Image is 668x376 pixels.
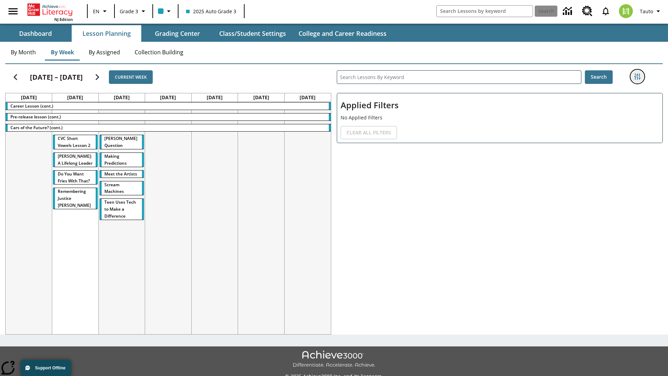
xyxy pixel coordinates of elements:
[100,171,144,178] div: Meet the Artists
[58,135,90,148] span: CVC Short Vowels Lesson 2
[72,25,141,42] button: Lesson Planning
[53,188,98,209] div: Remembering Justice O'Connor
[214,25,292,42] button: Class/Student Settings
[6,103,331,110] div: Career Lesson (cont.)
[10,114,61,120] span: Pre-release lesson (cont.)
[341,114,659,121] p: No Applied Filters
[104,182,124,195] span: Scream Machines
[186,8,236,15] span: 2025 Auto Grade 3
[559,2,578,21] a: Data Center
[90,5,112,17] button: Language: EN, Select a language
[35,366,65,370] span: Support Offline
[66,93,85,101] a: August 26, 2025
[129,44,189,61] button: Collection Building
[341,97,659,114] h2: Applied Filters
[6,124,331,131] div: Cars of the Future? (cont.)
[3,1,23,22] button: Open side menu
[21,360,71,376] button: Support Offline
[53,153,98,167] div: Dianne Feinstein: A Lifelong Leader
[19,93,38,101] a: August 25, 2025
[252,93,271,101] a: August 30, 2025
[27,3,73,17] a: Home
[331,61,663,335] div: Search
[155,5,176,17] button: Class color is light blue. Change class color
[58,188,91,208] span: Remembering Justice O'Connor
[54,17,73,22] span: NJ Edition
[100,135,144,149] div: Joplin's Question
[27,2,73,22] div: Home
[83,44,126,61] button: By Assigned
[53,135,98,149] div: CVC Short Vowels Lesson 2
[619,4,633,18] img: avatar image
[58,171,90,184] span: Do You Want Fries With That?
[337,71,581,84] input: Search Lessons By Keyword
[585,70,613,84] button: Search
[293,25,392,42] button: College and Career Readiness
[30,73,83,81] h2: [DATE] – [DATE]
[337,93,663,143] div: Applied Filters
[159,93,177,101] a: August 28, 2025
[1,25,70,42] button: Dashboard
[100,153,144,167] div: Making Predictions
[88,68,106,86] button: Next
[104,153,127,166] span: Making Predictions
[117,5,150,17] button: Grade: Grade 3, Select a grade
[104,171,137,177] span: Meet the Artists
[6,113,331,120] div: Pre-release lesson (cont.)
[100,199,144,220] div: Teen Uses Tech to Make a Difference
[143,25,212,42] button: Grading Center
[58,153,93,166] span: Dianne Feinstein: A Lifelong Leader
[7,68,24,86] button: Previous
[109,70,153,84] button: Current Week
[597,2,615,20] a: Notifications
[437,6,533,17] input: search field
[10,103,53,109] span: Career Lesson (cont.)
[293,351,375,368] img: Achieve3000 Differentiate Accelerate Achieve
[205,93,224,101] a: August 29, 2025
[112,93,131,101] a: August 27, 2025
[298,93,317,101] a: August 31, 2025
[578,2,597,21] a: Resource Center, Will open in new tab
[630,70,644,84] button: Filters Side menu
[615,2,637,20] button: Select a new avatar
[100,181,144,195] div: Scream Machines
[104,199,136,219] span: Teen Uses Tech to Make a Difference
[120,8,138,15] span: Grade 3
[53,171,98,185] div: Do You Want Fries With That?
[10,125,63,131] span: Cars of the Future? (cont.)
[640,8,653,15] span: Tauto
[45,44,80,61] button: By Week
[637,5,665,17] button: Profile/Settings
[93,8,100,15] span: EN
[104,135,137,148] span: Joplin's Question
[5,44,41,61] button: By Month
